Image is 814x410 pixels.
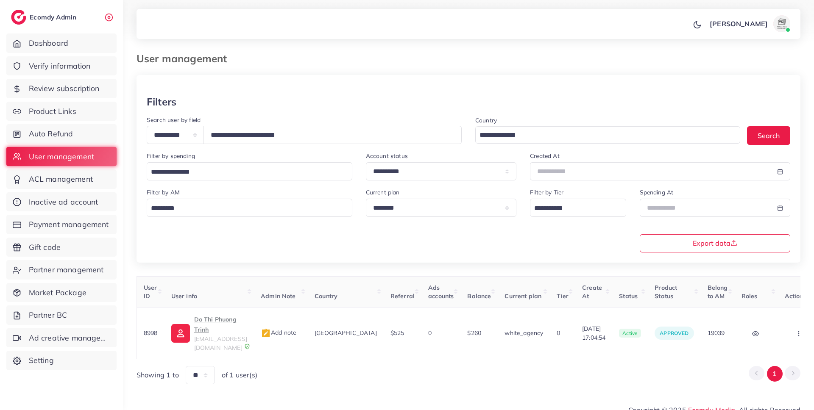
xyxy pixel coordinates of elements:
[144,284,157,300] span: User ID
[619,292,638,300] span: Status
[11,10,26,25] img: logo
[194,314,247,335] p: Do Thi Phuong Trinh
[147,116,201,124] label: Search user by field
[29,219,109,230] span: Payment management
[261,329,296,336] span: Add note
[171,292,197,300] span: User info
[428,329,432,337] span: 0
[6,215,117,234] a: Payment management
[29,174,93,185] span: ACL management
[366,188,400,197] label: Current plan
[366,152,408,160] label: Account status
[693,240,737,247] span: Export data
[660,330,689,336] span: approved
[655,284,677,300] span: Product Status
[530,152,560,160] label: Created At
[261,292,296,300] span: Admin Note
[29,151,94,162] span: User management
[640,188,674,197] label: Spending At
[29,197,98,208] span: Inactive ad account
[29,128,73,139] span: Auto Refund
[6,33,117,53] a: Dashboard
[773,15,790,32] img: avatar
[147,162,352,180] div: Search for option
[30,13,78,21] h2: Ecomdy Admin
[6,305,117,325] a: Partner BC
[531,202,615,215] input: Search for option
[29,38,68,49] span: Dashboard
[29,310,67,321] span: Partner BC
[619,329,641,338] span: active
[557,329,560,337] span: 0
[785,292,806,300] span: Actions
[261,328,271,338] img: admin_note.cdd0b510.svg
[742,292,758,300] span: Roles
[6,124,117,144] a: Auto Refund
[6,169,117,189] a: ACL management
[244,344,250,349] img: 9CAL8B2pu8EFxCJHYAAAAldEVYdGRhdGU6Y3JlYXRlADIwMjItMTItMDlUMDQ6NTg6MzkrMDA6MDBXSlgLAAAAJXRFWHRkYXR...
[137,370,179,380] span: Showing 1 to
[640,234,791,252] button: Export data
[6,283,117,302] a: Market Package
[557,292,569,300] span: Tier
[749,366,800,382] ul: Pagination
[505,292,541,300] span: Current plan
[29,242,61,253] span: Gift code
[147,96,176,108] h3: Filters
[315,329,377,337] span: [GEOGRAPHIC_DATA]
[6,328,117,348] a: Ad creative management
[530,188,563,197] label: Filter by Tier
[710,19,768,29] p: [PERSON_NAME]
[6,147,117,166] a: User management
[144,329,158,337] span: 8998
[222,370,257,380] span: of 1 user(s)
[29,264,104,275] span: Partner management
[467,292,491,300] span: Balance
[6,79,117,98] a: Review subscription
[29,355,54,366] span: Setting
[29,83,100,94] span: Review subscription
[11,10,78,25] a: logoEcomdy Admin
[147,188,180,197] label: Filter by AM
[708,284,728,300] span: Belong to AM
[705,15,794,32] a: [PERSON_NAME]avatar
[147,152,195,160] label: Filter by spending
[148,202,341,215] input: Search for option
[29,287,86,298] span: Market Package
[390,329,404,337] span: $525
[475,116,497,125] label: Country
[171,324,190,343] img: ic-user-info.36bf1079.svg
[767,366,783,382] button: Go to page 1
[147,199,352,217] div: Search for option
[505,329,543,337] span: white_agency
[171,314,247,352] a: Do Thi Phuong Trinh[EMAIL_ADDRESS][DOMAIN_NAME]
[390,292,415,300] span: Referral
[467,329,481,337] span: $260
[29,61,91,72] span: Verify information
[194,335,247,351] span: [EMAIL_ADDRESS][DOMAIN_NAME]
[6,260,117,280] a: Partner management
[29,106,76,117] span: Product Links
[708,329,725,337] span: 19039
[530,199,626,217] div: Search for option
[29,332,110,344] span: Ad creative management
[6,192,117,212] a: Inactive ad account
[582,324,605,342] span: [DATE] 17:04:54
[428,284,454,300] span: Ads accounts
[315,292,337,300] span: Country
[6,102,117,121] a: Product Links
[6,238,117,257] a: Gift code
[137,53,234,65] h3: User management
[475,126,740,144] div: Search for option
[747,126,790,144] button: Search
[6,351,117,370] a: Setting
[477,129,729,142] input: Search for option
[582,284,602,300] span: Create At
[6,56,117,76] a: Verify information
[148,166,341,179] input: Search for option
